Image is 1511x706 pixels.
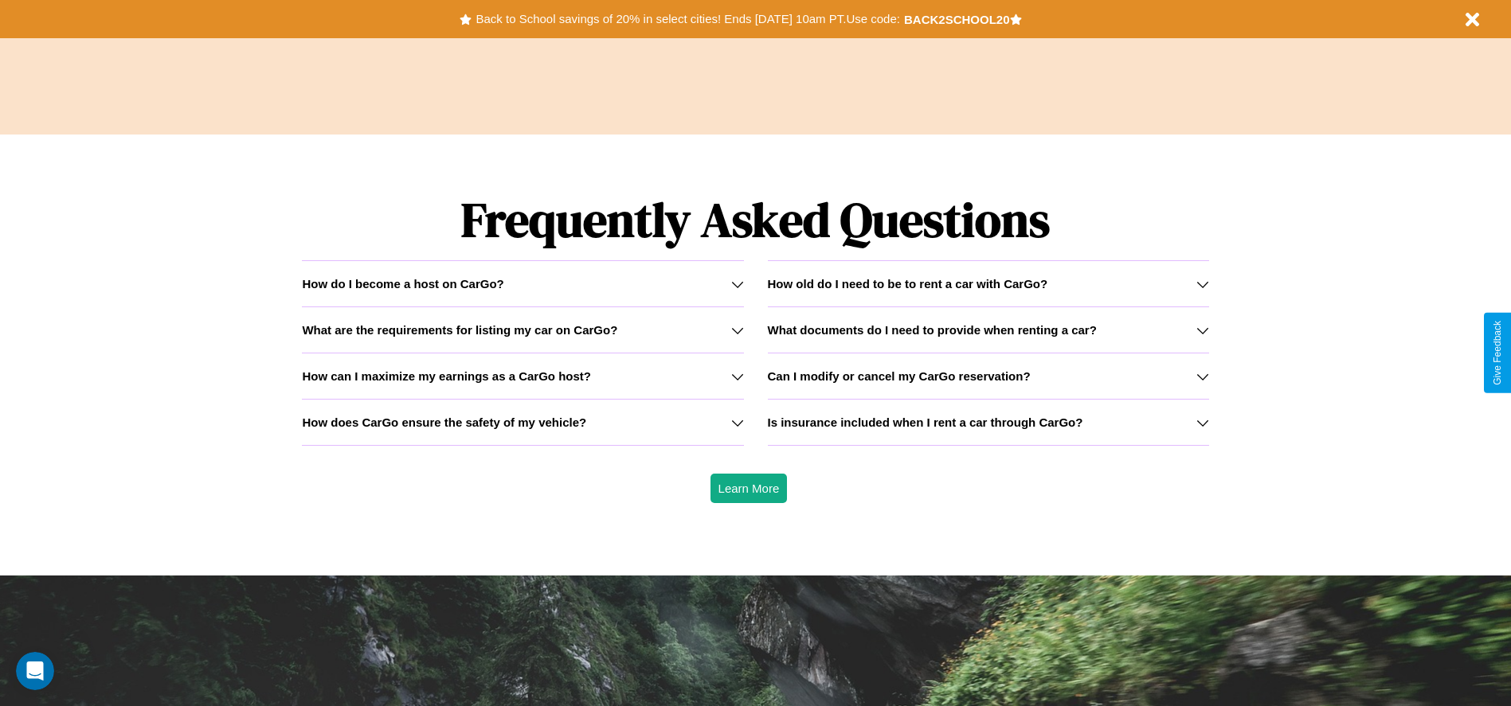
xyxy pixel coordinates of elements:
[302,323,617,337] h3: What are the requirements for listing my car on CarGo?
[768,415,1083,429] h3: Is insurance included when I rent a car through CarGo?
[302,369,591,383] h3: How can I maximize my earnings as a CarGo host?
[768,369,1031,383] h3: Can I modify or cancel my CarGo reservation?
[472,8,903,30] button: Back to School savings of 20% in select cities! Ends [DATE] 10am PT.Use code:
[302,179,1208,260] h1: Frequently Asked Questions
[16,652,54,690] iframe: Intercom live chat
[710,474,788,503] button: Learn More
[302,277,503,291] h3: How do I become a host on CarGo?
[302,415,586,429] h3: How does CarGo ensure the safety of my vehicle?
[904,13,1010,26] b: BACK2SCHOOL20
[1492,321,1503,385] div: Give Feedback
[768,323,1097,337] h3: What documents do I need to provide when renting a car?
[768,277,1048,291] h3: How old do I need to be to rent a car with CarGo?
